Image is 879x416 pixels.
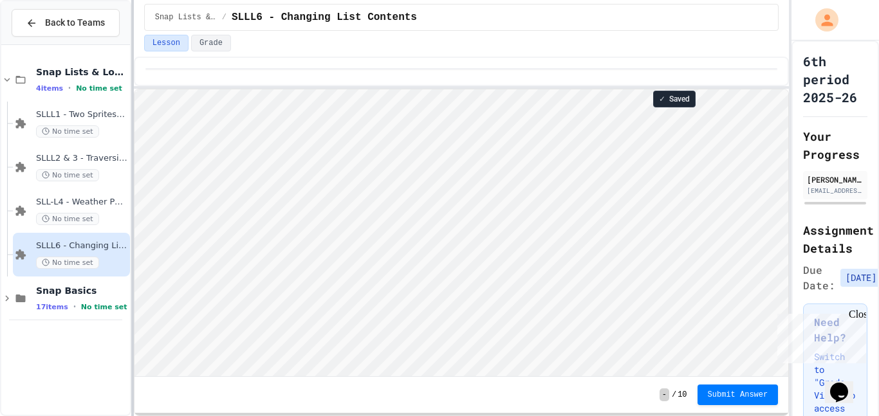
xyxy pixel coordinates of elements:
[669,94,690,104] span: Saved
[144,35,189,51] button: Lesson
[222,12,227,23] span: /
[45,16,105,30] span: Back to Teams
[36,66,127,78] span: Snap Lists & Loops
[36,153,127,164] span: SLLL2 & 3 - Traversing a List
[191,35,231,51] button: Grade
[678,390,687,400] span: 10
[36,84,63,93] span: 4 items
[36,240,127,251] span: SLLL6 - Changing List Contents
[659,94,665,104] span: ✓
[698,384,779,405] button: Submit Answer
[36,197,127,208] span: SLL-L4 - Weather Permitting Program
[807,186,864,195] div: [EMAIL_ADDRESS][DOMAIN_NAME]
[803,127,867,163] h2: Your Progress
[36,303,68,311] span: 17 items
[36,285,127,296] span: Snap Basics
[825,365,866,403] iframe: chat widget
[36,169,99,181] span: No time set
[68,83,71,93] span: •
[36,125,99,138] span: No time set
[232,10,417,25] span: SLLL6 - Changing List Contents
[802,5,842,35] div: My Account
[134,89,789,376] iframe: Snap! Programming Environment
[803,52,867,106] h1: 6th period 2025-26
[803,221,867,257] h2: Assignment Details
[36,109,127,120] span: SLLL1 - Two Sprites Talking
[73,302,76,312] span: •
[36,213,99,225] span: No time set
[155,12,217,23] span: Snap Lists & Loops
[807,174,864,185] div: [PERSON_NAME] [PERSON_NAME]
[76,84,122,93] span: No time set
[36,257,99,269] span: No time set
[5,5,89,82] div: Chat with us now!Close
[772,309,866,363] iframe: chat widget
[672,390,676,400] span: /
[660,388,669,401] span: -
[81,303,127,311] span: No time set
[708,390,768,400] span: Submit Answer
[12,9,120,37] button: Back to Teams
[803,262,835,293] span: Due Date:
